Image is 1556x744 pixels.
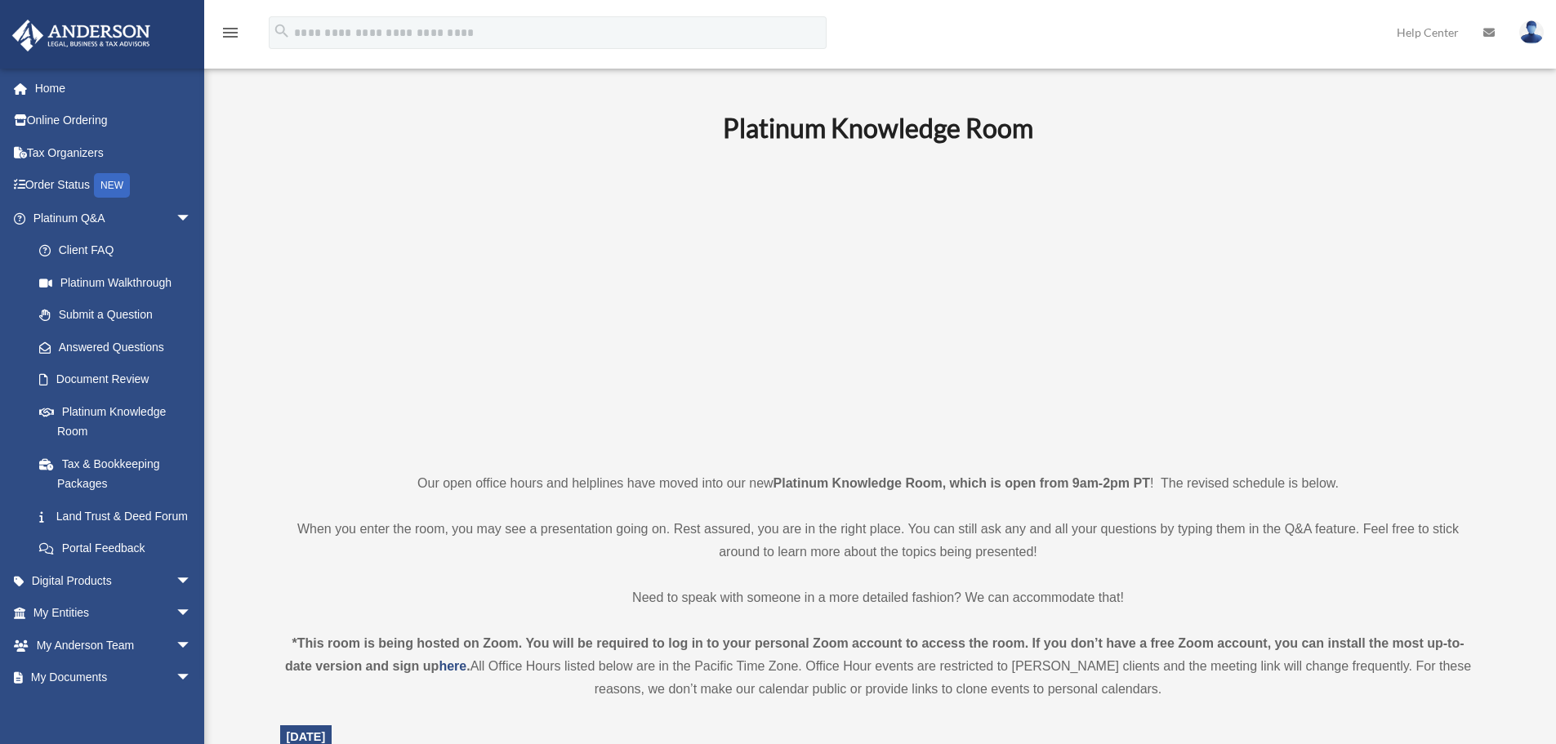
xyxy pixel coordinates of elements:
[221,29,240,42] a: menu
[11,597,216,630] a: My Entitiesarrow_drop_down
[176,662,208,695] span: arrow_drop_down
[280,586,1477,609] p: Need to speak with someone in a more detailed fashion? We can accommodate that!
[11,72,216,105] a: Home
[280,518,1477,564] p: When you enter the room, you may see a presentation going on. Rest assured, you are in the right ...
[23,448,216,500] a: Tax & Bookkeeping Packages
[23,299,216,332] a: Submit a Question
[7,20,155,51] img: Anderson Advisors Platinum Portal
[23,395,208,448] a: Platinum Knowledge Room
[94,173,130,198] div: NEW
[11,629,216,662] a: My Anderson Teamarrow_drop_down
[774,476,1150,490] strong: Platinum Knowledge Room, which is open from 9am-2pm PT
[23,532,216,565] a: Portal Feedback
[11,169,216,203] a: Order StatusNEW
[280,472,1477,495] p: Our open office hours and helplines have moved into our new ! The revised schedule is below.
[466,659,470,673] strong: .
[176,597,208,630] span: arrow_drop_down
[11,564,216,597] a: Digital Productsarrow_drop_down
[23,500,216,532] a: Land Trust & Deed Forum
[176,202,208,235] span: arrow_drop_down
[23,363,216,396] a: Document Review
[280,632,1477,701] div: All Office Hours listed below are in the Pacific Time Zone. Office Hour events are restricted to ...
[287,730,326,743] span: [DATE]
[285,636,1465,673] strong: *This room is being hosted on Zoom. You will be required to log in to your personal Zoom account ...
[221,23,240,42] i: menu
[11,662,216,694] a: My Documentsarrow_drop_down
[11,202,216,234] a: Platinum Q&Aarrow_drop_down
[23,234,216,267] a: Client FAQ
[633,166,1123,442] iframe: 231110_Toby_KnowledgeRoom
[273,22,291,40] i: search
[439,659,466,673] a: here
[1519,20,1544,44] img: User Pic
[11,136,216,169] a: Tax Organizers
[11,105,216,137] a: Online Ordering
[723,112,1033,144] b: Platinum Knowledge Room
[23,331,216,363] a: Answered Questions
[23,266,216,299] a: Platinum Walkthrough
[176,564,208,598] span: arrow_drop_down
[176,629,208,662] span: arrow_drop_down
